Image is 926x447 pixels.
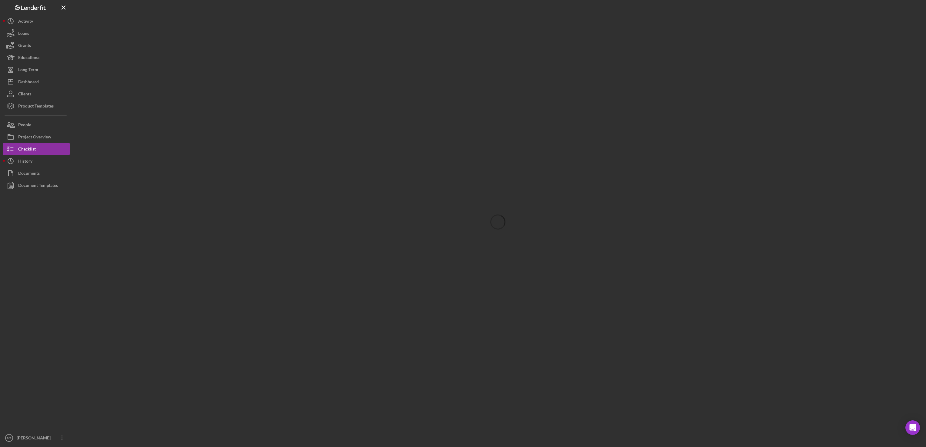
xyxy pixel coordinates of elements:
button: Product Templates [3,100,70,112]
button: Loans [3,27,70,39]
button: Documents [3,167,70,179]
button: Activity [3,15,70,27]
button: MT[PERSON_NAME] [3,432,70,444]
div: Long-Term [18,64,38,77]
button: Educational [3,51,70,64]
button: Grants [3,39,70,51]
div: People [18,119,31,132]
text: MT [7,436,11,440]
button: Long-Term [3,64,70,76]
div: Grants [18,39,31,53]
div: Activity [18,15,33,29]
button: People [3,119,70,131]
div: Dashboard [18,76,39,89]
div: Loans [18,27,29,41]
button: Clients [3,88,70,100]
button: Dashboard [3,76,70,88]
button: Project Overview [3,131,70,143]
div: Checklist [18,143,36,157]
button: History [3,155,70,167]
div: Document Templates [18,179,58,193]
div: Open Intercom Messenger [905,420,920,435]
div: Product Templates [18,100,54,114]
div: Documents [18,167,40,181]
button: Checklist [3,143,70,155]
div: History [18,155,32,169]
div: Clients [18,88,31,101]
div: Project Overview [18,131,51,144]
div: Educational [18,51,41,65]
div: [PERSON_NAME] [15,432,55,445]
button: Document Templates [3,179,70,191]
